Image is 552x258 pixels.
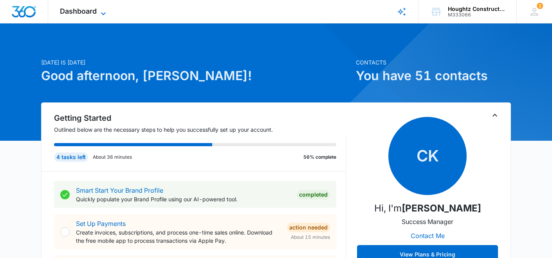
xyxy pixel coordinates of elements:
h1: You have 51 contacts [356,66,511,85]
p: Create invoices, subscriptions, and process one-time sales online. Download the free mobile app t... [76,228,281,245]
a: Smart Start Your Brand Profile [76,186,163,194]
button: Contact Me [403,226,453,245]
h2: Getting Started [54,112,346,124]
div: Action Needed [287,223,330,232]
span: 1 [537,3,543,9]
p: Contacts [356,58,511,66]
div: 4 tasks left [54,152,88,162]
p: [DATE] is [DATE] [41,58,351,66]
a: Set Up Payments [76,220,126,228]
p: Outlined below are the necessary steps to help you successfully set up your account. [54,125,346,134]
p: Success Manager [402,217,453,226]
span: About 15 minutes [291,234,330,241]
div: notifications count [537,3,543,9]
p: 56% complete [303,154,336,161]
span: CK [388,117,467,195]
p: Hi, I'm [374,201,481,215]
span: Dashboard [60,7,97,15]
h1: Good afternoon, [PERSON_NAME]! [41,66,351,85]
div: account id [448,12,505,18]
button: Toggle Collapse [490,111,500,120]
div: account name [448,6,505,12]
p: Quickly populate your Brand Profile using our AI-powered tool. [76,195,290,203]
p: About 36 minutes [93,154,132,161]
strong: [PERSON_NAME] [402,202,481,214]
div: Completed [297,190,330,199]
